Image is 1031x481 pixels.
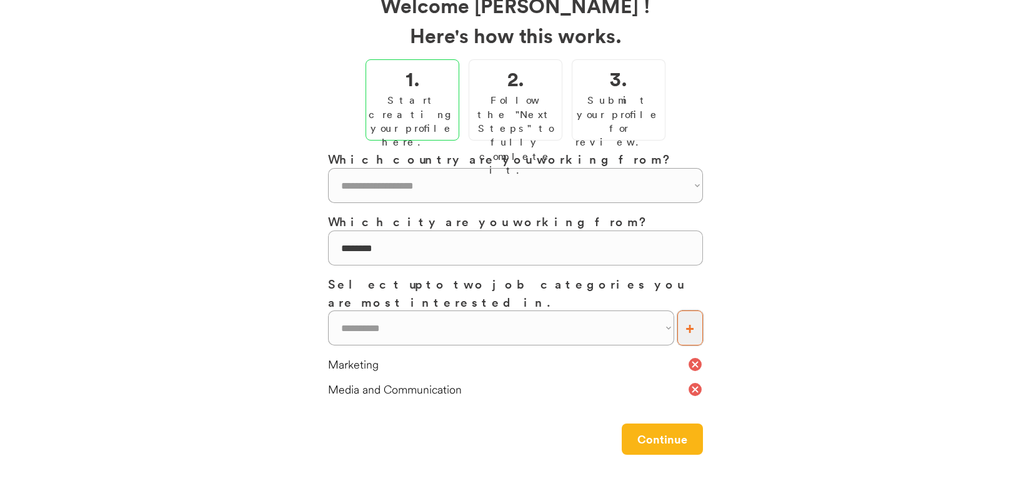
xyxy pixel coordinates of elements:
[677,310,703,345] button: +
[406,63,420,93] h2: 1.
[507,63,524,93] h2: 2.
[369,93,456,149] div: Start creating your profile here.
[575,93,662,149] div: Submit your profile for review.
[328,357,687,372] div: Marketing
[687,357,703,372] button: cancel
[328,150,703,168] h3: Which country are you working from?
[622,424,703,455] button: Continue
[687,382,703,397] button: cancel
[328,382,687,397] div: Media and Communication
[610,63,627,93] h2: 3.
[328,212,703,231] h3: Which city are you working from?
[328,275,703,310] h3: Select up to two job categories you are most interested in.
[472,93,559,177] div: Follow the "Next Steps" to fully complete it.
